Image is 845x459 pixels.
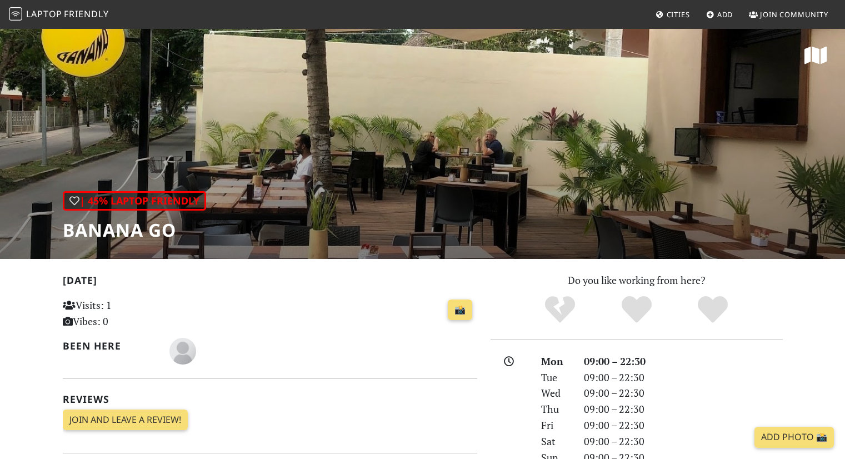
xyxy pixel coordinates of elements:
[63,275,477,291] h2: [DATE]
[9,7,22,21] img: LaptopFriendly
[754,427,834,448] a: Add Photo 📸
[577,417,789,433] div: 09:00 – 22:30
[577,433,789,450] div: 09:00 – 22:30
[63,297,192,330] p: Visits: 1 Vibes: 0
[63,393,477,405] h2: Reviews
[598,295,675,325] div: Yes
[63,191,206,211] div: | 45% Laptop Friendly
[64,8,108,20] span: Friendly
[760,9,828,19] span: Join Community
[534,433,577,450] div: Sat
[534,385,577,401] div: Wed
[522,295,598,325] div: No
[26,8,62,20] span: Laptop
[9,5,109,24] a: LaptopFriendly LaptopFriendly
[577,401,789,417] div: 09:00 – 22:30
[577,385,789,401] div: 09:00 – 22:30
[491,272,783,288] p: Do you like working from here?
[702,4,738,24] a: Add
[744,4,833,24] a: Join Community
[667,9,690,19] span: Cities
[577,353,789,370] div: 09:00 – 22:30
[169,343,196,357] span: TzwSVsOw TzwSVsOw
[577,370,789,386] div: 09:00 – 22:30
[534,417,577,433] div: Fri
[534,353,577,370] div: Mon
[717,9,733,19] span: Add
[674,295,751,325] div: Definitely!
[534,401,577,417] div: Thu
[63,340,157,352] h2: Been here
[651,4,694,24] a: Cities
[63,410,188,431] a: Join and leave a review!
[169,338,196,365] img: blank-535327c66bd565773addf3077783bbfce4b00ec00e9fd257753287c682c7fa38.png
[534,370,577,386] div: Tue
[448,300,472,321] a: 📸
[63,219,206,241] h1: Banana Go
